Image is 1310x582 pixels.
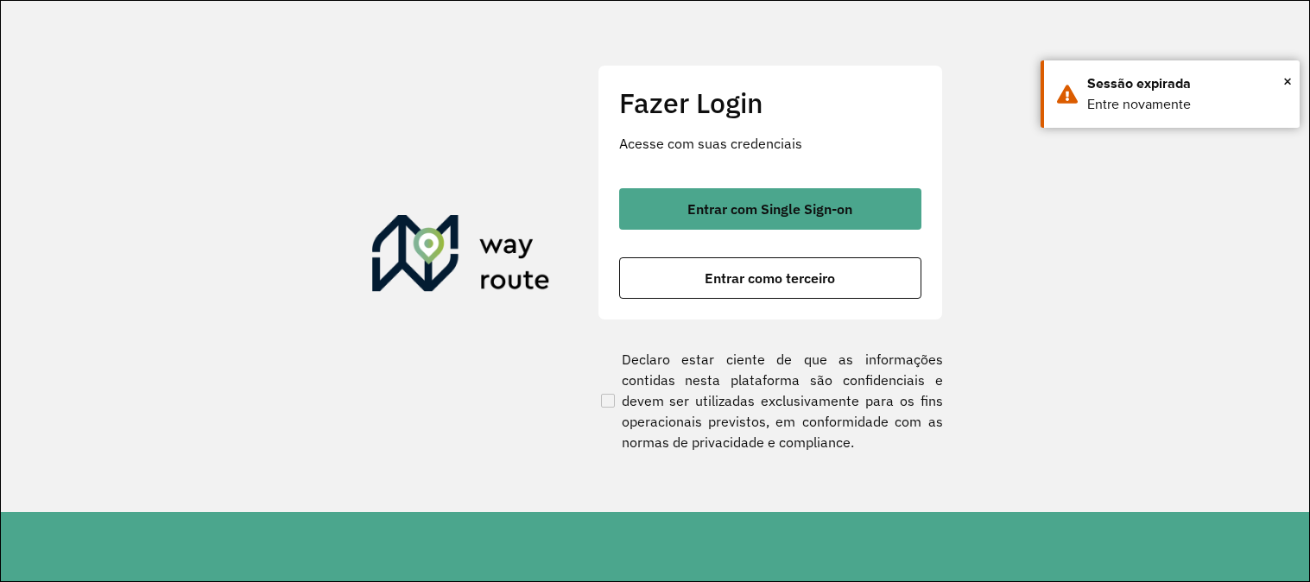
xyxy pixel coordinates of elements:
p: Acesse com suas credenciais [619,133,921,154]
button: button [619,188,921,230]
button: button [619,257,921,299]
span: Entrar com Single Sign-on [687,202,852,216]
label: Declaro estar ciente de que as informações contidas nesta plataforma são confidenciais e devem se... [598,349,943,452]
div: Sessão expirada [1087,73,1287,94]
h2: Fazer Login [619,86,921,119]
img: Roteirizador AmbevTech [372,215,550,298]
div: Entre novamente [1087,94,1287,115]
span: × [1283,68,1292,94]
button: Close [1283,68,1292,94]
span: Entrar como terceiro [705,271,835,285]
